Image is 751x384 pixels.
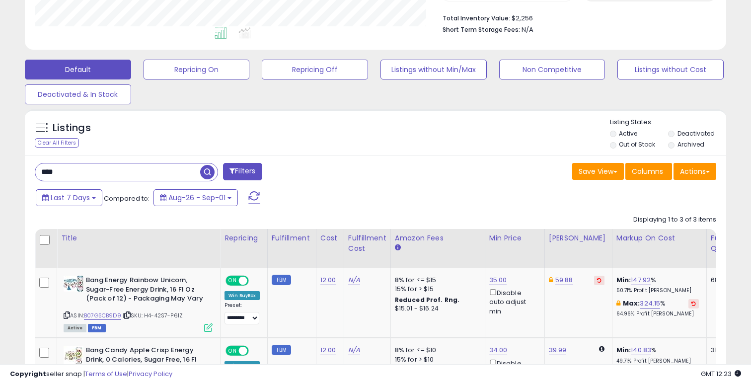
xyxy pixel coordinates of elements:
button: Aug-26 - Sep-01 [153,189,238,206]
button: Repricing On [144,60,250,79]
div: 8% for <= $10 [395,346,477,355]
img: 51Kx+0EWMAL._SL40_.jpg [64,276,83,292]
button: Listings without Cost [617,60,724,79]
div: 8% for <= $15 [395,276,477,285]
span: | SKU: H4-42S7-P61Z [123,311,183,319]
span: OFF [247,347,263,355]
b: Min: [616,345,631,355]
small: FBM [272,345,291,355]
div: Min Price [489,233,540,243]
button: Save View [572,163,624,180]
label: Active [619,129,637,138]
div: 15% for > $15 [395,285,477,294]
span: FBM [88,324,106,332]
h5: Listings [53,121,91,135]
span: ON [226,347,239,355]
button: Last 7 Days [36,189,102,206]
b: Max: [623,299,640,308]
i: Revert to store-level Max Markup [691,301,696,306]
button: Filters [223,163,262,180]
button: Repricing Off [262,60,368,79]
span: OFF [247,277,263,285]
button: Actions [674,163,716,180]
div: 31 [711,346,742,355]
div: Amazon Fees [395,233,481,243]
a: B07GSCB9D9 [84,311,121,320]
div: Fulfillable Quantity [711,233,745,254]
label: Deactivated [677,129,715,138]
div: Cost [320,233,340,243]
div: 68 [711,276,742,285]
b: Min: [616,275,631,285]
button: Non Competitive [499,60,605,79]
p: 50.71% Profit [PERSON_NAME] [616,287,699,294]
button: Columns [625,163,672,180]
b: Bang Candy Apple Crisp Energy Drink, 0 Calories, Sugar Free, 16 Fl Oz (Pack of 12) [86,346,207,376]
i: This overrides the store level max markup for this listing [616,300,620,307]
div: Preset: [225,302,260,324]
strong: Copyright [10,369,46,379]
div: Displaying 1 to 3 of 3 items [633,215,716,225]
button: Listings without Min/Max [380,60,487,79]
button: Default [25,60,131,79]
div: Clear All Filters [35,138,79,148]
a: 147.92 [631,275,651,285]
label: Archived [677,140,704,149]
li: $2,256 [443,11,709,23]
th: The percentage added to the cost of goods (COGS) that forms the calculator for Min & Max prices. [612,229,706,268]
div: Win BuyBox [225,291,260,300]
div: ASIN: [64,276,213,331]
small: FBM [272,275,291,285]
div: Fulfillment Cost [348,233,386,254]
a: N/A [348,275,360,285]
b: Total Inventory Value: [443,14,510,22]
div: % [616,276,699,294]
div: Fulfillment [272,233,312,243]
img: 51WsSc6SnmL._SL40_.jpg [64,346,83,366]
a: 12.00 [320,275,336,285]
small: Amazon Fees. [395,243,401,252]
b: Bang Energy Rainbow Unicorn, Sugar-Free Energy Drink, 16 Fl Oz (Pack of 12) - Packaging May Vary [86,276,207,306]
span: Aug-26 - Sep-01 [168,193,225,203]
b: Reduced Prof. Rng. [395,296,460,304]
a: 12.00 [320,345,336,355]
span: Columns [632,166,663,176]
span: All listings currently available for purchase on Amazon [64,324,86,332]
a: 140.83 [631,345,651,355]
a: 39.99 [549,345,567,355]
a: 35.00 [489,275,507,285]
a: 34.00 [489,345,508,355]
a: 324.15 [640,299,660,308]
div: % [616,299,699,317]
p: Listing States: [610,118,727,127]
div: % [616,346,699,364]
a: Terms of Use [85,369,127,379]
span: N/A [522,25,533,34]
div: [PERSON_NAME] [549,233,608,243]
a: Privacy Policy [129,369,172,379]
span: ON [226,277,239,285]
div: seller snap | | [10,370,172,379]
div: Title [61,233,216,243]
label: Out of Stock [619,140,655,149]
p: 64.96% Profit [PERSON_NAME] [616,310,699,317]
span: Last 7 Days [51,193,90,203]
b: Short Term Storage Fees: [443,25,520,34]
div: Repricing [225,233,263,243]
div: $15.01 - $16.24 [395,305,477,313]
button: Deactivated & In Stock [25,84,131,104]
div: Disable auto adjust min [489,287,537,316]
div: Markup on Cost [616,233,702,243]
a: N/A [348,345,360,355]
span: Compared to: [104,194,150,203]
span: 2025-09-9 12:23 GMT [701,369,741,379]
a: 59.88 [555,275,573,285]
